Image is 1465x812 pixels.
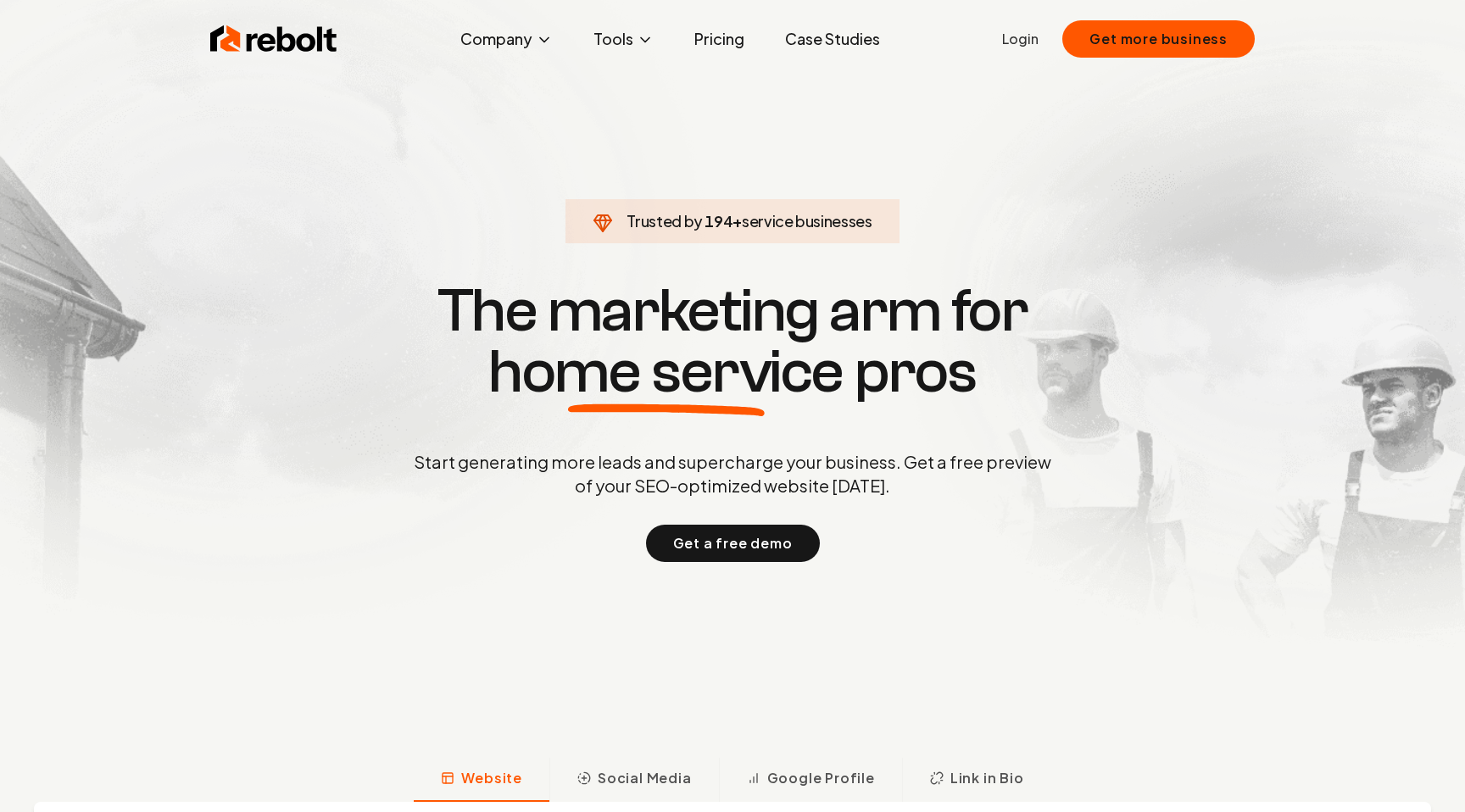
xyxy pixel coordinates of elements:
[742,211,872,231] span: service businesses
[902,758,1051,802] button: Link in Bio
[627,211,702,231] span: Trusted by
[461,768,522,788] span: Website
[681,22,758,56] a: Pricing
[414,758,549,802] button: Website
[549,758,719,802] button: Social Media
[210,22,337,56] img: Rebolt Logo
[447,22,566,56] button: Company
[580,22,667,56] button: Tools
[771,22,894,56] a: Case Studies
[732,211,742,231] span: +
[410,450,1055,498] p: Start generating more leads and supercharge your business. Get a free preview of your SEO-optimiz...
[950,768,1024,788] span: Link in Bio
[1062,20,1255,58] button: Get more business
[598,768,692,788] span: Social Media
[646,525,820,562] button: Get a free demo
[1002,29,1039,49] a: Login
[719,758,902,802] button: Google Profile
[488,342,844,403] span: home service
[705,209,732,233] span: 194
[326,281,1139,403] h1: The marketing arm for pros
[767,768,875,788] span: Google Profile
